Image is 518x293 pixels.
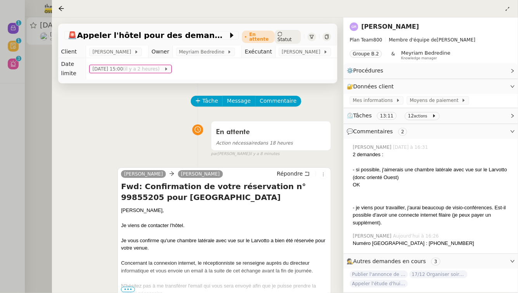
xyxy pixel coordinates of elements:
[393,233,440,240] span: Aujourd’hui à 16:26
[211,151,218,157] span: par
[216,129,250,136] span: En attente
[350,37,373,43] span: Plan Team
[431,258,440,265] nz-tag: 3
[121,207,328,214] div: [PERSON_NAME],
[401,56,437,60] span: Knowledge manager
[347,82,397,91] span: 🔐
[353,112,372,119] span: Tâches
[344,124,518,139] div: 💬Commentaires 2
[227,97,250,105] span: Message
[249,32,271,41] div: En attente
[347,128,410,134] span: 💬
[350,271,408,278] span: Publier l'annonce de recrutement
[393,144,430,151] span: [DATE] à 16:31
[347,258,444,264] span: 🕵️
[350,280,408,288] span: Appeler l'étude d'huissier
[353,258,426,264] span: Autres demandes en cours
[353,144,393,151] span: [PERSON_NAME]
[373,37,382,43] span: 800
[278,37,292,42] span: Statut
[178,171,223,178] a: [PERSON_NAME]
[353,181,512,189] div: OK
[58,58,86,79] td: Date limite
[344,63,518,78] div: ⚙️Procédures
[123,66,161,72] span: (il y a 2 heures)
[260,97,297,105] span: Commentaire
[353,128,393,134] span: Commentaires
[410,97,461,104] span: Moyens de paiement
[242,46,275,58] td: Exécutant
[389,37,437,43] span: Membre d'équipe de
[121,237,328,252] div: Je vous confirme qu'une chambre latérale avec vue sur le Larvotto a bien été réservée pour votre ...
[353,83,394,90] span: Données client
[401,50,451,60] app-user-label: Knowledge manager
[414,114,428,118] small: actions
[179,48,228,56] span: Meyriam Bedredine
[353,166,512,181] div: - si possible, j'aimerais une chambre latérale avec vue sur le Larvotto (donc orienté Ouest)
[67,31,228,39] span: Appeler l'hôtel pour des demandes spécifiques
[250,151,280,157] span: il y a 8 minutes
[347,66,387,75] span: ⚙️
[121,259,328,274] div: Concernant la connexion internet, le réceptionniste se renseigne auprès du directeur informatique...
[277,170,303,178] span: Répondre
[92,65,164,73] span: [DATE] 15:00
[121,181,328,203] h4: Fwd: Confirmation de votre réservation n° 99855205 pour [GEOGRAPHIC_DATA]
[391,50,395,60] span: &
[92,48,134,56] span: [PERSON_NAME]
[353,97,396,104] span: Mes informations
[408,113,414,119] span: 12
[344,79,518,94] div: 🔐Données client
[353,240,512,247] div: Numéro [GEOGRAPHIC_DATA] : [PHONE_NUMBER]
[350,22,358,31] img: svg
[255,96,301,107] button: Commentaire
[347,112,443,119] span: ⏲️
[353,233,393,240] span: [PERSON_NAME]
[58,46,86,58] td: Client
[191,96,223,107] button: Tâche
[401,50,451,56] span: Meyriam Bedredine
[353,67,383,74] span: Procédures
[344,254,518,269] div: 🕵️Autres demandes en cours 3
[350,50,382,58] nz-tag: Groupe B.2
[67,31,77,40] span: 🚨
[377,112,397,120] nz-tag: 13:11
[409,271,468,278] span: 17/12 Organiser soirée [GEOGRAPHIC_DATA] [DATE]
[344,108,518,123] div: ⏲️Tâches 13:11 12actions
[121,287,135,292] span: •••
[282,48,323,56] span: [PERSON_NAME]
[202,97,218,105] span: Tâche
[121,222,328,229] div: Je viens de contacter l'hôtel.
[361,23,419,30] a: [PERSON_NAME]
[353,151,512,159] div: 2 demandes :
[398,128,407,136] nz-tag: 2
[124,171,163,177] span: [PERSON_NAME]
[216,140,257,146] span: Action nécessaire
[211,151,280,157] small: [PERSON_NAME]
[222,96,255,107] button: Message
[148,46,173,58] td: Owner
[216,140,293,146] span: dans 18 heures
[353,204,512,227] div: - je viens pour travailler, j'aurai beaucoup de visio-conférences. Est-il possible d'avoir une co...
[350,36,512,44] span: [PERSON_NAME]
[274,169,313,178] button: Répondre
